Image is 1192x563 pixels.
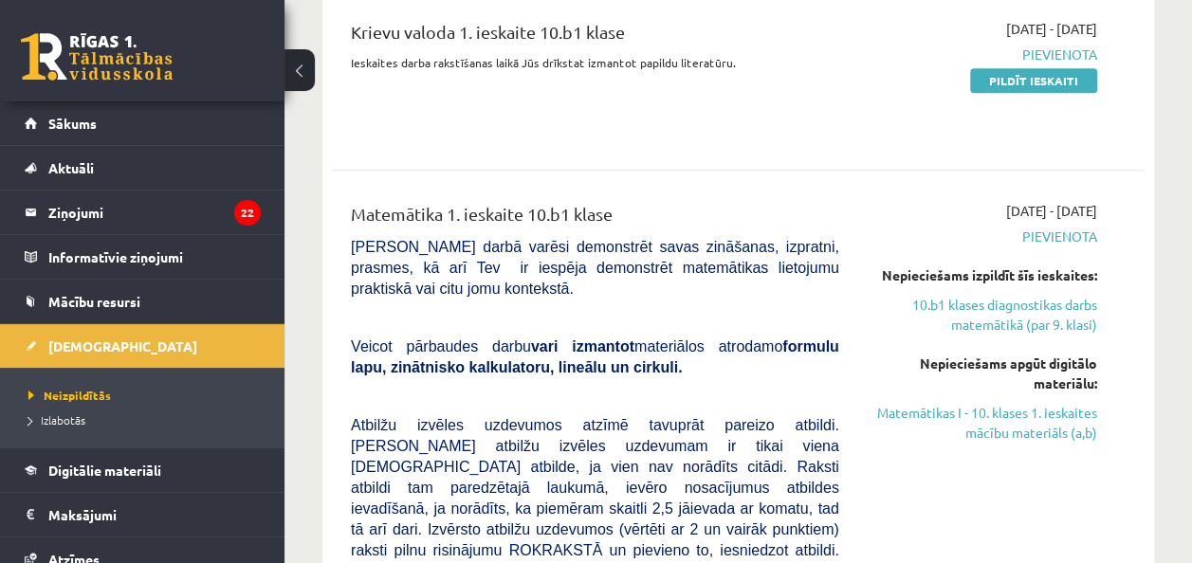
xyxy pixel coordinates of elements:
[1006,201,1097,221] span: [DATE] - [DATE]
[351,338,839,375] b: formulu lapu, zinātnisko kalkulatoru, lineālu un cirkuli.
[868,227,1097,246] span: Pievienota
[531,338,634,354] b: vari izmantot
[970,68,1097,93] a: Pildīt ieskaiti
[21,33,173,81] a: Rīgas 1. Tālmācības vidusskola
[25,448,261,492] a: Digitālie materiāli
[868,403,1097,443] a: Matemātikas I - 10. klases 1. ieskaites mācību materiāls (a,b)
[28,387,266,404] a: Neizpildītās
[28,411,266,428] a: Izlabotās
[48,337,197,354] span: [DEMOGRAPHIC_DATA]
[25,101,261,145] a: Sākums
[28,388,111,403] span: Neizpildītās
[25,280,261,323] a: Mācību resursi
[234,200,261,226] i: 22
[1006,19,1097,39] span: [DATE] - [DATE]
[25,146,261,190] a: Aktuāli
[351,239,839,297] span: [PERSON_NAME] darbā varēsi demonstrēt savas zināšanas, izpratni, prasmes, kā arī Tev ir iespēja d...
[25,324,261,368] a: [DEMOGRAPHIC_DATA]
[868,295,1097,335] a: 10.b1 klases diagnostikas darbs matemātikā (par 9. klasi)
[48,293,140,310] span: Mācību resursi
[48,191,261,234] legend: Ziņojumi
[868,265,1097,285] div: Nepieciešams izpildīt šīs ieskaites:
[48,235,261,279] legend: Informatīvie ziņojumi
[868,354,1097,393] div: Nepieciešams apgūt digitālo materiālu:
[25,191,261,234] a: Ziņojumi22
[25,493,261,536] a: Maksājumi
[351,201,839,236] div: Matemātika 1. ieskaite 10.b1 klase
[48,115,97,132] span: Sākums
[25,235,261,279] a: Informatīvie ziņojumi
[351,338,839,375] span: Veicot pārbaudes darbu materiālos atrodamo
[48,159,94,176] span: Aktuāli
[28,412,85,427] span: Izlabotās
[48,493,261,536] legend: Maksājumi
[48,462,161,479] span: Digitālie materiāli
[868,45,1097,64] span: Pievienota
[351,19,839,54] div: Krievu valoda 1. ieskaite 10.b1 klase
[351,54,839,71] p: Ieskaites darba rakstīšanas laikā Jūs drīkstat izmantot papildu literatūru.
